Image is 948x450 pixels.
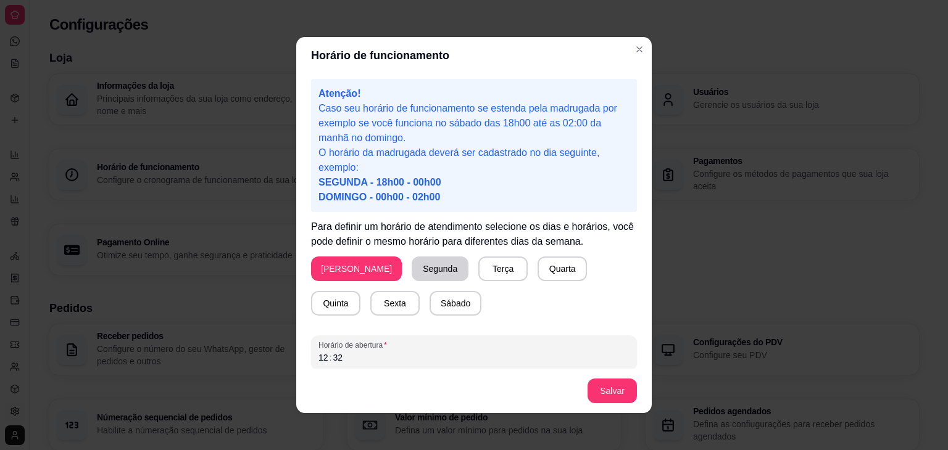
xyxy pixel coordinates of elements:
button: Close [630,39,649,59]
p: O horário da madrugada deverá ser cadastrado no dia seguinte, exemplo: [318,145,630,205]
span: DOMINGO - 00h00 - 02h00 [318,192,440,202]
button: Salvar [588,378,637,403]
header: Horário de funcionamento [296,37,652,74]
button: Terça [478,256,528,281]
button: Quinta [311,291,360,316]
button: Sexta [370,291,420,316]
span: Horário de abertura [318,340,630,350]
button: Sábado [430,291,481,316]
div: hour, [317,351,330,364]
p: Caso seu horário de funcionamento se estenda pela madrugada por exemplo se você funciona no sábad... [318,101,630,145]
button: Quarta [538,256,587,281]
p: Atenção! [318,86,630,101]
p: Para definir um horário de atendimento selecione os dias e horários, você pode definir o mesmo ho... [311,219,637,249]
div: : [328,351,333,364]
button: [PERSON_NAME] [311,256,402,281]
button: Segunda [412,256,468,281]
span: SEGUNDA - 18h00 - 00h00 [318,177,441,187]
div: minute, [331,351,344,364]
